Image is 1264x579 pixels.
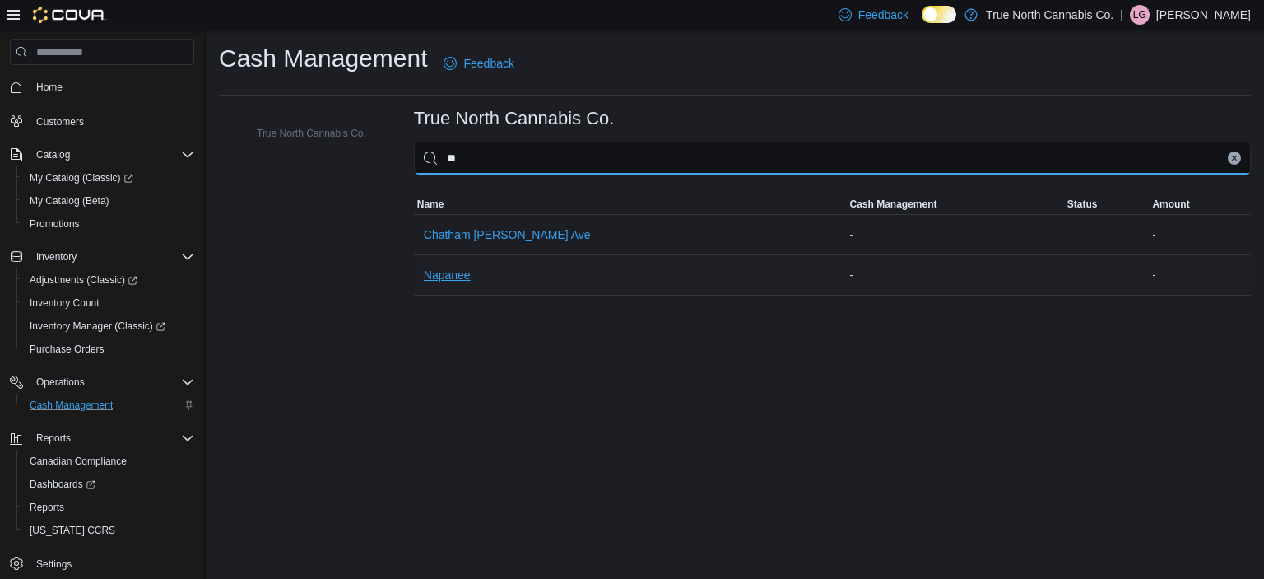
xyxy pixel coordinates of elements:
button: Clear input [1228,152,1241,165]
span: Adjustments (Classic) [23,270,194,290]
button: True North Cannabis Co. [234,124,373,143]
button: Operations [30,372,91,392]
span: Purchase Orders [30,343,105,356]
span: Customers [30,110,194,131]
span: Operations [30,372,194,392]
span: Operations [36,376,85,389]
span: Promotions [30,217,80,231]
button: Cash Management [16,394,201,417]
span: My Catalog (Classic) [30,171,133,184]
button: Catalog [3,143,201,166]
img: Cova [33,7,106,23]
span: Reports [23,497,194,517]
button: Settings [3,552,201,576]
span: Customers [36,115,84,128]
div: - [1149,265,1251,285]
button: Catalog [30,145,77,165]
span: Settings [36,558,72,571]
span: Adjustments (Classic) [30,273,137,287]
span: Napanee [424,267,471,283]
span: Cash Management [23,395,194,415]
span: Home [36,81,63,94]
button: Amount [1149,194,1251,214]
span: Home [30,77,194,97]
input: Dark Mode [922,6,956,23]
span: Cash Management [850,198,937,211]
span: Name [417,198,444,211]
a: Inventory Count [23,293,106,313]
button: Purchase Orders [16,338,201,361]
span: My Catalog (Beta) [23,191,194,211]
button: Promotions [16,212,201,236]
button: Reports [16,496,201,519]
span: Washington CCRS [23,521,194,540]
button: Inventory [3,245,201,268]
button: Customers [3,109,201,133]
a: My Catalog (Classic) [23,168,140,188]
span: Reports [36,432,71,445]
span: Chatham [PERSON_NAME] Ave [424,226,591,243]
span: Purchase Orders [23,339,194,359]
button: Operations [3,371,201,394]
span: Cash Management [30,399,113,412]
button: Inventory Count [16,292,201,315]
span: Inventory [36,250,77,264]
span: Dashboards [23,474,194,494]
p: | [1120,5,1123,25]
a: Inventory Manager (Classic) [16,315,201,338]
a: Customers [30,112,91,132]
span: Feedback [463,55,513,72]
span: Promotions [23,214,194,234]
span: Inventory Manager (Classic) [23,316,194,336]
span: My Catalog (Classic) [23,168,194,188]
button: Reports [3,427,201,450]
span: Inventory Count [23,293,194,313]
a: Promotions [23,214,86,234]
button: Home [3,75,201,99]
input: This is a search bar. As you type, the results lower in the page will automatically filter. [414,142,1251,175]
button: Status [1064,194,1150,214]
button: Name [414,194,847,214]
span: Inventory [30,247,194,267]
button: Reports [30,428,77,448]
a: [US_STATE] CCRS [23,521,122,540]
a: Adjustments (Classic) [16,268,201,292]
button: Inventory [30,247,83,267]
a: Adjustments (Classic) [23,270,144,290]
span: Reports [30,428,194,448]
div: Lucas Grinnell [1130,5,1150,25]
a: Purchase Orders [23,339,111,359]
span: Catalog [30,145,194,165]
span: LG [1133,5,1146,25]
span: Dashboards [30,478,95,491]
p: True North Cannabis Co. [986,5,1113,25]
p: [PERSON_NAME] [1156,5,1251,25]
span: Catalog [36,148,70,161]
a: Settings [30,554,78,574]
span: Feedback [858,7,908,23]
span: Canadian Compliance [23,451,194,471]
button: Canadian Compliance [16,450,201,473]
a: My Catalog (Classic) [16,166,201,189]
span: Inventory Manager (Classic) [30,320,165,333]
h3: True North Cannabis Co. [414,109,615,128]
span: Settings [30,553,194,574]
span: [US_STATE] CCRS [30,524,115,537]
a: Cash Management [23,395,119,415]
a: My Catalog (Beta) [23,191,116,211]
a: Canadian Compliance [23,451,133,471]
div: - [1149,225,1251,245]
span: Inventory Count [30,297,100,310]
a: Home [30,77,69,97]
span: Canadian Compliance [30,455,127,468]
button: [US_STATE] CCRS [16,519,201,542]
button: Napanee [417,259,477,292]
a: Reports [23,497,71,517]
span: Status [1067,198,1098,211]
span: Reports [30,501,64,514]
span: True North Cannabis Co. [257,127,366,140]
button: My Catalog (Beta) [16,189,201,212]
a: Dashboards [16,473,201,496]
a: Dashboards [23,474,102,494]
